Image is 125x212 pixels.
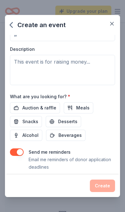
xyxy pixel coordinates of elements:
[10,116,42,127] button: Snacks
[29,156,115,171] p: Email me reminders of donor application deadlines
[22,132,39,139] span: Alcohol
[10,102,60,113] button: Auction & raffle
[76,104,90,112] span: Meals
[10,130,42,141] button: Alcohol
[58,132,82,139] span: Beverages
[10,46,35,52] label: Description
[10,29,115,41] input: #
[22,118,38,125] span: Snacks
[46,116,81,127] button: Desserts
[22,104,56,112] span: Auction & raffle
[46,130,86,141] button: Beverages
[58,118,77,125] span: Desserts
[29,149,71,155] label: Send me reminders
[10,20,66,30] div: Create an event
[64,102,93,113] button: Meals
[10,94,70,100] label: What are you looking for?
